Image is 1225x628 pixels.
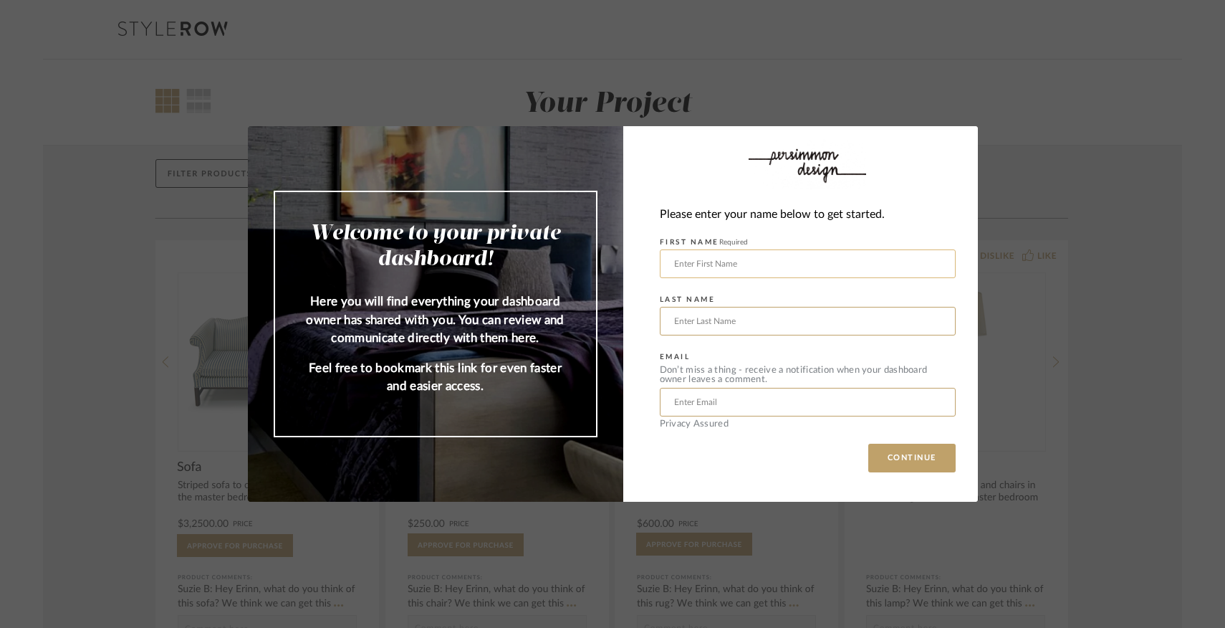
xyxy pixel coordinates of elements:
[660,205,956,224] div: Please enter your name below to get started.
[660,353,691,361] label: EMAIL
[660,307,956,336] input: Enter Last Name
[660,238,748,247] label: FIRST NAME
[304,359,567,396] p: Feel free to bookmark this link for even faster and easier access.
[304,221,567,272] h2: Welcome to your private dashboard!
[660,388,956,417] input: Enter Email
[660,249,956,278] input: Enter First Name
[304,292,567,348] p: Here you will find everything your dashboard owner has shared with you. You can review and commun...
[719,239,748,246] span: Required
[660,419,956,429] div: Privacy Assured
[868,444,956,472] button: CONTINUE
[660,366,956,384] div: Don’t miss a thing - receive a notification when your dashboard owner leaves a comment.
[660,295,716,304] label: LAST NAME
